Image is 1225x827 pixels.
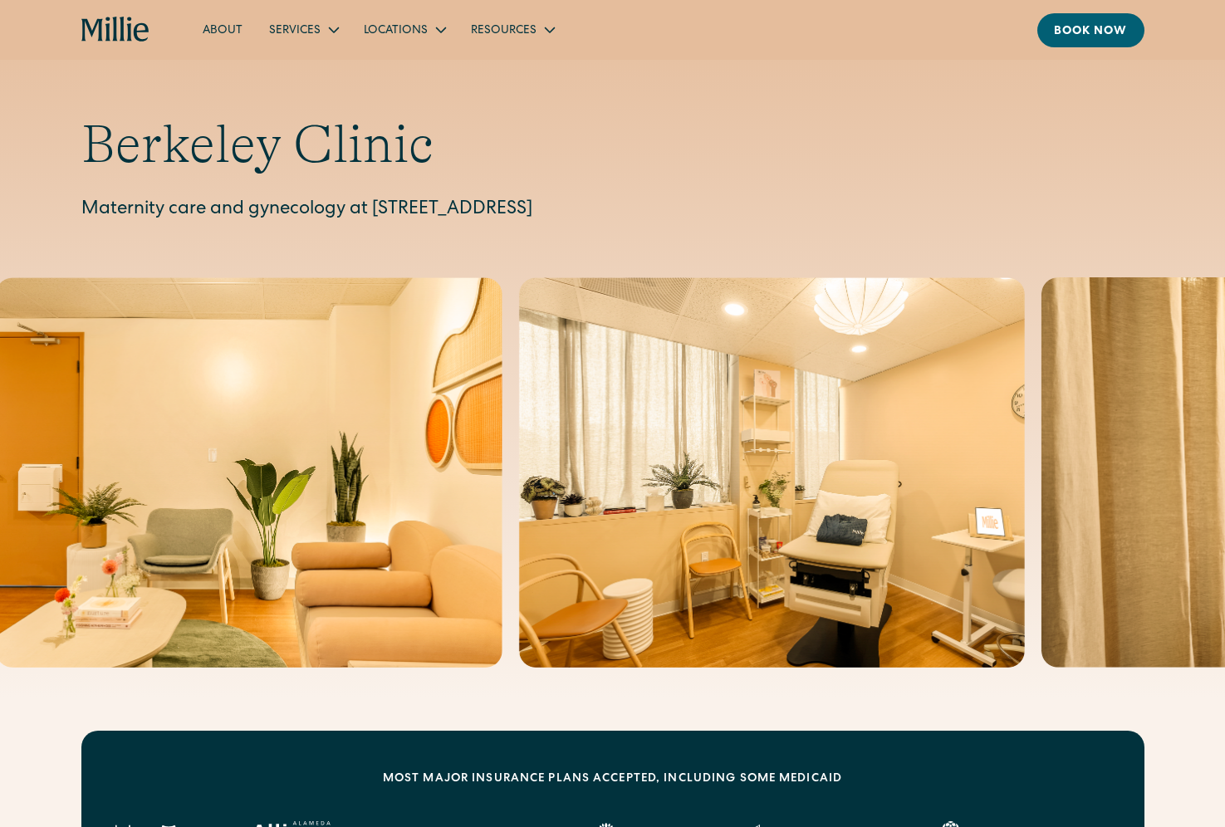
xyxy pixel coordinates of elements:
[350,16,458,43] div: Locations
[1037,13,1144,47] a: Book now
[189,16,256,43] a: About
[81,17,150,43] a: home
[81,113,1144,177] h1: Berkeley Clinic
[458,16,566,43] div: Resources
[471,22,537,40] div: Resources
[269,22,321,40] div: Services
[1054,23,1128,41] div: Book now
[383,771,842,788] div: MOST MAJOR INSURANCE PLANS ACCEPTED, INCLUDING some MEDICAID
[364,22,428,40] div: Locations
[81,197,1144,224] p: Maternity care and gynecology at [STREET_ADDRESS]
[256,16,350,43] div: Services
